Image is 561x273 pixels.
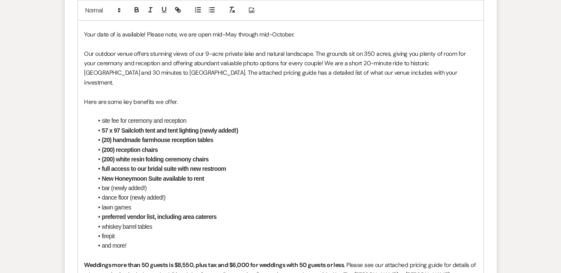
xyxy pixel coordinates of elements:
[102,156,209,163] strong: (200) white resin folding ceremony chairs
[102,146,158,153] strong: (200) reception chairs
[84,49,477,88] p: Our outdoor venue offers stunning views of our 9-acre private lake and natural landscape. The gro...
[102,165,226,172] strong: full access to our bridal suite with new restroom
[93,222,477,231] li: whiskey barrel tables
[93,116,477,125] li: site fee for ceremony and reception
[102,127,238,134] strong: 57 x 97 Sailcloth tent and tent lighting (newly added!)
[93,231,477,241] li: firepit
[84,97,477,106] p: Here are some key benefits we offer.
[93,183,477,193] li: bar (newly added!)
[102,213,217,220] strong: preferred vendor list, including area caterers
[84,30,477,39] p: Your date of is available! Please note, we are open mid-May through mid-October.
[93,203,477,212] li: lawn games
[93,193,477,202] li: dance floor (newly added!)
[102,136,213,143] strong: (20) handmade farmhouse reception tables
[84,261,344,269] strong: Weddings more than 50 guests is $8,550, plus tax and $6,000 for weddings with 50 guests or less
[93,241,477,250] li: and more!
[102,175,204,182] strong: New Honeymoon Suite available to rent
